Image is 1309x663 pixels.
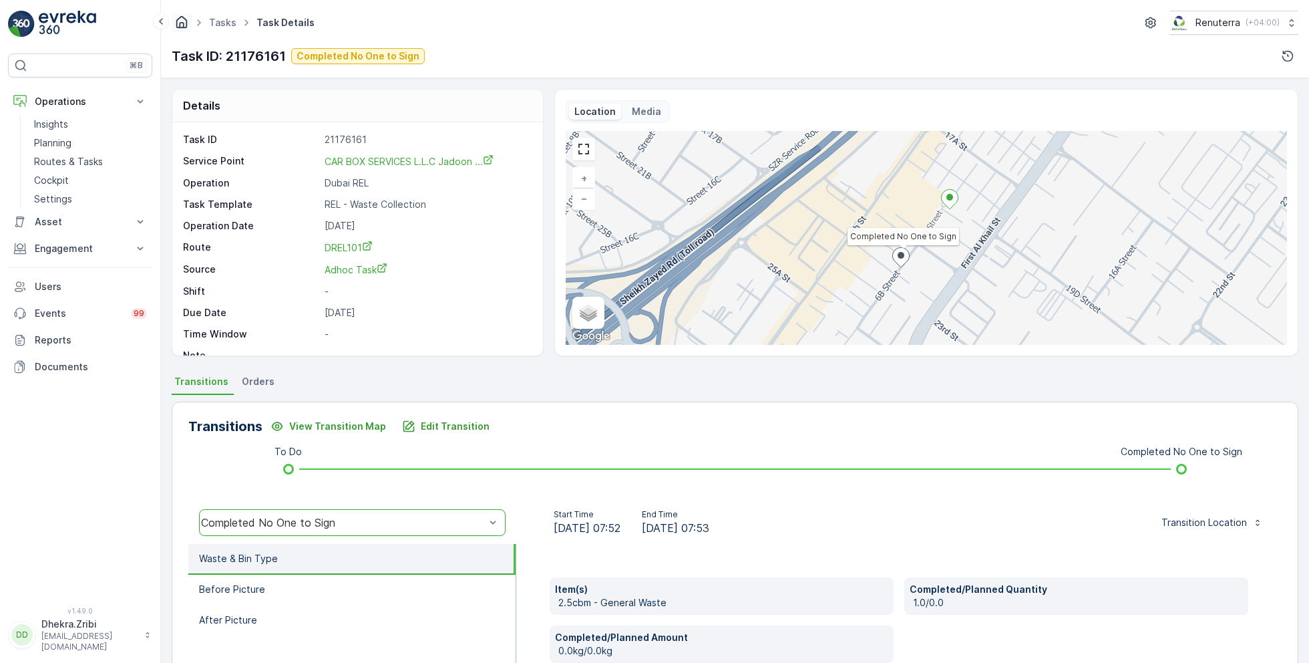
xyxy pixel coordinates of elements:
[183,154,319,168] p: Service Point
[34,155,103,168] p: Routes & Tasks
[134,308,144,319] p: 99
[8,235,152,262] button: Engagement
[581,192,588,204] span: −
[569,327,613,345] a: Open this area in Google Maps (opens a new window)
[555,631,888,644] p: Completed/Planned Amount
[34,192,72,206] p: Settings
[254,16,317,29] span: Task Details
[242,375,274,388] span: Orders
[325,242,373,253] span: DREL101
[1195,16,1240,29] p: Renuterra
[183,241,319,255] p: Route
[574,188,594,209] a: Zoom Out
[29,190,152,209] a: Settings
[325,198,529,211] p: REL - Waste Collection
[183,176,319,190] p: Operation
[555,583,888,596] p: Item(s)
[35,334,147,347] p: Reports
[35,215,126,229] p: Asset
[421,420,490,433] p: Edit Transition
[29,171,152,190] a: Cockpit
[394,416,498,437] button: Edit Transition
[325,156,494,167] span: CAR BOX SERVICES L.L.C Jadoon ...
[569,327,613,345] img: Google
[289,420,386,433] p: View Transition Map
[8,209,152,235] button: Asset
[325,327,529,341] p: -
[554,509,620,520] p: Start Time
[8,607,152,615] span: v 1.49.0
[183,219,319,233] p: Operation Date
[130,60,143,71] p: ⌘B
[199,552,278,565] p: Waste & Bin Type
[574,105,616,118] p: Location
[199,614,257,627] p: After Picture
[35,360,147,374] p: Documents
[201,517,485,529] div: Completed No One to Sign
[8,327,152,354] a: Reports
[209,17,236,28] a: Tasks
[183,263,319,277] p: Source
[581,172,587,184] span: +
[8,88,152,115] button: Operations
[913,596,1243,610] p: 1.0/0.0
[1169,15,1190,30] img: Screenshot_2024-07-26_at_13.33.01.png
[558,644,888,658] p: 0.0kg/0.0kg
[574,168,594,188] a: Zoom In
[632,105,661,118] p: Media
[325,285,529,298] p: -
[325,349,529,362] p: -
[35,95,126,108] p: Operations
[1121,445,1242,458] p: Completed No One to Sign
[274,445,302,458] p: To Do
[183,133,319,146] p: Task ID
[8,273,152,300] a: Users
[183,349,319,362] p: Note
[8,618,152,652] button: DDDhekra.Zribi[EMAIL_ADDRESS][DOMAIN_NAME]
[574,139,594,159] a: View Fullscreen
[554,520,620,536] span: [DATE] 07:52
[183,198,319,211] p: Task Template
[174,375,228,388] span: Transitions
[325,263,529,277] a: Adhoc Task
[325,176,529,190] p: Dubai REL
[1246,17,1280,28] p: ( +04:00 )
[35,242,126,255] p: Engagement
[39,11,96,37] img: logo_light-DOdMpM7g.png
[325,154,494,168] a: CAR BOX SERVICES L.L.C Jadoon ...
[910,583,1243,596] p: Completed/Planned Quantity
[1153,512,1271,533] button: Transition Location
[8,11,35,37] img: logo
[41,618,138,631] p: Dhekra.Zribi
[1161,516,1247,529] p: Transition Location
[558,596,888,610] p: 2.5cbm - General Waste
[188,416,262,436] p: Transitions
[199,583,265,596] p: Before Picture
[35,280,147,293] p: Users
[262,416,394,437] button: View Transition Map
[325,241,529,255] a: DREL101
[642,509,709,520] p: End Time
[325,306,529,319] p: [DATE]
[41,631,138,652] p: [EMAIL_ADDRESS][DOMAIN_NAME]
[183,306,319,319] p: Due Date
[325,219,529,233] p: [DATE]
[34,136,71,150] p: Planning
[183,98,220,114] p: Details
[297,49,419,63] p: Completed No One to Sign
[1169,11,1298,35] button: Renuterra(+04:00)
[29,134,152,152] a: Planning
[29,152,152,171] a: Routes & Tasks
[174,20,189,31] a: Homepage
[574,298,603,327] a: Layers
[325,133,529,146] p: 21176161
[11,624,33,646] div: DD
[29,115,152,134] a: Insights
[34,118,68,131] p: Insights
[172,46,286,66] p: Task ID: 21176161
[35,307,123,320] p: Events
[325,264,387,275] span: Adhoc Task
[183,327,319,341] p: Time Window
[34,174,69,187] p: Cockpit
[183,285,319,298] p: Shift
